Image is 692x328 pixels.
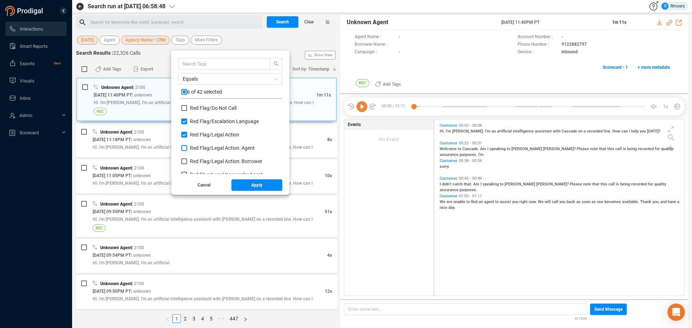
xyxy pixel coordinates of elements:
div: No Event [344,130,434,149]
div: Unknown Agent| 2100[DATE] 11:05PM PT| unknown10sHi. I'm [PERSON_NAME]. I'm an artificial intellig... [76,159,337,193]
span: Phone Number : [518,41,558,49]
span: | 2100 [133,85,145,90]
span: | unknown [131,173,151,178]
div: Unknown Agent| 2100[DATE] 09:54PM PT| unknown4sHi. I'm [PERSON_NAME]. I'm an artificial [76,239,337,273]
span: [PERSON_NAME] [505,182,536,187]
li: Exports [5,56,67,71]
span: being [627,147,638,151]
span: - [562,33,563,41]
li: 447 [227,314,241,323]
span: Service : [518,49,558,56]
span: Cancel [198,179,210,191]
span: Customer [440,123,457,128]
span: 1m 11s [316,93,331,98]
span: to [500,182,505,187]
span: right [519,199,529,204]
span: Red Flag/ Legal Keywords: Agent [190,172,263,178]
span: one [597,199,604,204]
span: I'm [478,152,484,157]
span: REC [97,108,104,115]
span: becomes [604,199,622,204]
span: recorded [638,147,655,151]
span: assistant [535,129,553,134]
span: note [583,182,592,187]
a: 2 [181,315,189,323]
span: is [616,182,620,187]
span: assurance [440,188,460,192]
span: I'm [446,129,452,134]
li: 5 [207,314,216,323]
span: Hi. [440,129,446,134]
span: Agent [104,36,115,45]
img: prodigal-logo [5,6,45,16]
button: More Filters [191,36,222,45]
span: this [607,147,615,151]
li: 1 [172,314,181,323]
span: [DATE] [81,36,94,45]
span: as [576,199,582,204]
span: Please [570,182,583,187]
span: 8s [327,137,332,142]
span: right [243,317,248,322]
a: 4 [199,315,207,323]
button: left [163,314,172,323]
span: are [447,199,453,204]
span: to [466,199,471,204]
span: Sort by: Timestamp [292,63,329,75]
span: [DATE] 11:18PM PT [93,137,131,142]
a: Visuals [9,73,61,88]
span: + more metadata [638,62,670,73]
span: speaking [483,182,500,187]
span: Borrower Name : [355,41,395,49]
span: [DATE] 11:40PM PT [94,93,132,98]
a: 1 [173,315,181,323]
span: to [458,147,462,151]
span: New! [54,56,61,71]
span: Hi. I'm [PERSON_NAME]. I'm an artificial intelligence assistant with [PERSON_NAME] on a recorded ... [93,217,312,222]
span: Welcome [440,147,458,151]
span: Scorecard [19,130,39,135]
span: didn't [442,182,453,187]
span: Customer [440,176,457,181]
span: available. [622,199,640,204]
span: Hi. I'm [PERSON_NAME]. I'm an artificial intelligence assistant with [PERSON_NAME] on a recorded ... [93,145,312,150]
span: search [270,61,282,66]
span: [DATE]? [647,129,660,134]
button: Tags [171,36,189,45]
span: back [567,199,576,204]
span: | unknown [131,137,151,142]
span: Cascade. [462,147,480,151]
span: Add Tags [383,78,401,90]
span: you [559,199,567,204]
span: agent [484,199,495,204]
span: ••• [216,314,227,323]
span: Visuals [20,78,34,84]
span: day. [448,205,455,210]
span: Hi. I'm [PERSON_NAME]. I'm an artificial intelligence assistant with [PERSON_NAME] on a recorded ... [93,296,312,301]
span: Inbox [20,96,31,101]
span: Apply [251,179,262,191]
span: 51s [325,209,332,214]
span: [DATE] 09:55PM PT [93,209,131,214]
span: Customer [440,194,457,198]
span: | 2100 [132,202,144,207]
button: Show Stats [305,51,336,59]
span: I [487,147,489,151]
span: to [495,199,500,204]
span: Search Results : [76,50,113,56]
span: Hi. I'm [PERSON_NAME]. I'm an artificial [93,260,169,265]
span: Equals [183,73,278,84]
span: Customer [440,158,457,163]
span: R [664,3,666,10]
span: purposes. [460,152,478,157]
span: - [399,49,400,56]
li: 4 [198,314,207,323]
a: Smart Reports [9,39,61,53]
span: Red Flag/ Escalation Language [190,118,259,124]
button: 1x [661,102,671,112]
span: catch [453,182,464,187]
span: | unknown [131,289,151,294]
span: Show Stats [314,12,332,98]
li: Smart Reports [5,39,67,53]
span: Am [473,182,480,187]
